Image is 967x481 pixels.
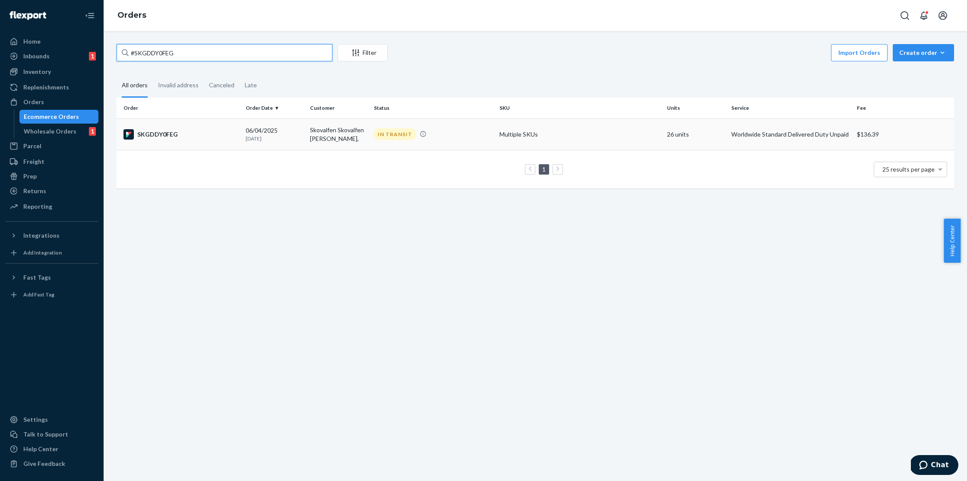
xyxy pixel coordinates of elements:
[307,118,371,150] td: Skovalfen Skovalfen [PERSON_NAME],
[5,288,98,302] a: Add Fast Tag
[246,126,303,142] div: 06/04/2025
[310,104,367,111] div: Customer
[911,455,958,477] iframe: Opens a widget where you can chat to one of our agents
[896,7,913,24] button: Open Search Box
[944,219,961,263] button: Help Center
[245,74,257,96] div: Late
[23,445,58,453] div: Help Center
[23,415,48,424] div: Settings
[540,166,547,173] a: Page 1 is your current page
[123,129,239,140] div: SKGDDY0FEG
[9,11,46,20] img: Flexport logo
[5,80,98,94] a: Replenishments
[23,52,50,61] div: Inbounds
[158,74,199,96] div: Invalid address
[111,3,153,28] ol: breadcrumbs
[338,44,388,61] button: Filter
[81,7,98,24] button: Close Navigation
[934,7,951,24] button: Open account menu
[338,48,387,57] div: Filter
[496,118,664,150] td: Multiple SKUs
[728,98,853,118] th: Service
[23,202,52,211] div: Reporting
[117,44,332,61] input: Search orders
[246,135,303,142] p: [DATE]
[5,95,98,109] a: Orders
[89,127,96,136] div: 1
[23,67,51,76] div: Inventory
[853,118,954,150] td: $136.39
[5,169,98,183] a: Prep
[23,172,37,181] div: Prep
[242,98,307,118] th: Order Date
[19,124,99,138] a: Wholesale Orders1
[899,48,948,57] div: Create order
[23,430,68,439] div: Talk to Support
[5,200,98,213] a: Reporting
[893,44,954,61] button: Create order
[24,112,79,121] div: Ecommerce Orders
[89,52,96,61] div: 1
[23,98,44,106] div: Orders
[5,413,98,427] a: Settings
[23,249,62,256] div: Add Integration
[853,98,954,118] th: Fee
[5,229,98,242] button: Integrations
[731,130,850,139] p: Worldwide Standard Delivered Duty Unpaid
[374,128,416,140] div: IN TRANSIT
[23,459,65,468] div: Give Feedback
[209,74,234,96] div: Canceled
[5,65,98,79] a: Inventory
[5,271,98,284] button: Fast Tags
[5,246,98,260] a: Add Integration
[23,37,41,46] div: Home
[831,44,888,61] button: Import Orders
[5,427,98,441] button: Talk to Support
[5,155,98,169] a: Freight
[24,127,76,136] div: Wholesale Orders
[5,457,98,471] button: Give Feedback
[23,142,41,150] div: Parcel
[23,83,69,92] div: Replenishments
[5,35,98,48] a: Home
[915,7,932,24] button: Open notifications
[5,49,98,63] a: Inbounds1
[117,10,146,20] a: Orders
[23,157,44,166] div: Freight
[23,231,60,240] div: Integrations
[5,184,98,198] a: Returns
[882,166,935,173] span: 25 results per page
[23,187,46,195] div: Returns
[5,139,98,153] a: Parcel
[664,118,728,150] td: 26 units
[122,74,148,98] div: All orders
[117,98,242,118] th: Order
[5,442,98,456] a: Help Center
[496,98,664,118] th: SKU
[19,110,99,124] a: Ecommerce Orders
[23,291,54,298] div: Add Fast Tag
[23,273,51,282] div: Fast Tags
[370,98,496,118] th: Status
[664,98,728,118] th: Units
